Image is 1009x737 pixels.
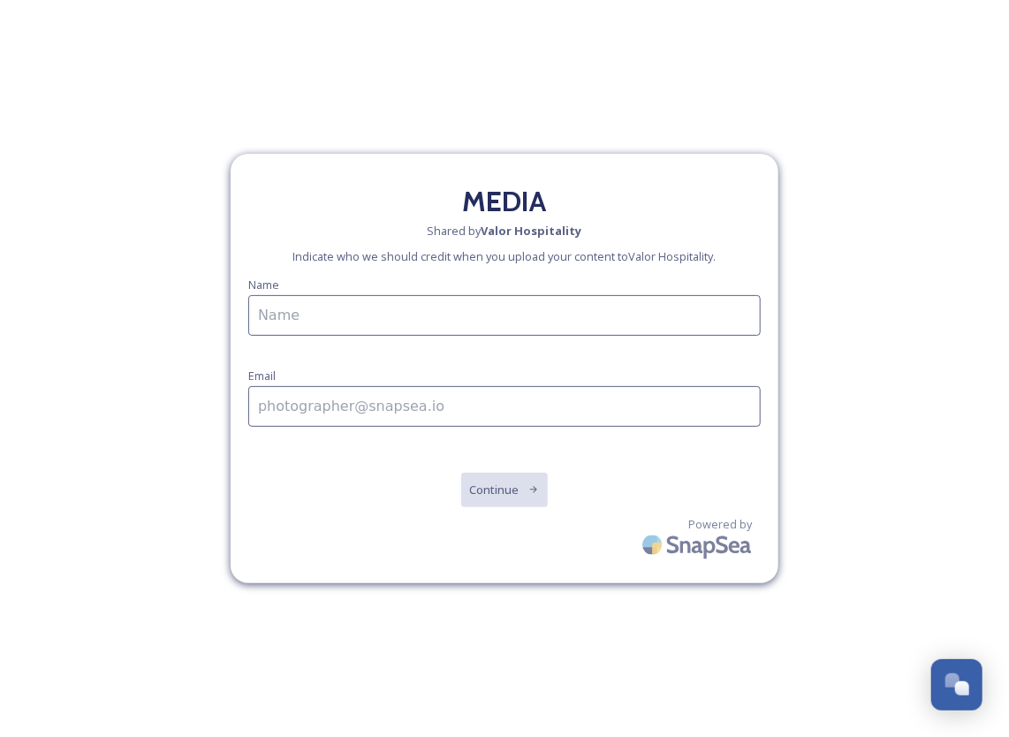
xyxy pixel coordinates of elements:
[248,295,761,336] input: Name
[248,277,279,293] span: Name
[688,516,752,533] span: Powered by
[293,248,717,265] span: Indicate who we should credit when you upload your content to Valor Hospitality .
[248,368,276,384] span: Email
[637,524,761,566] img: SnapSea Logo
[931,659,982,710] button: Open Chat
[248,386,761,427] input: photographer@snapsea.io
[461,473,549,507] button: Continue
[428,223,582,239] span: Shared by
[248,180,761,223] h2: MEDIA
[482,223,582,239] strong: Valor Hospitality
